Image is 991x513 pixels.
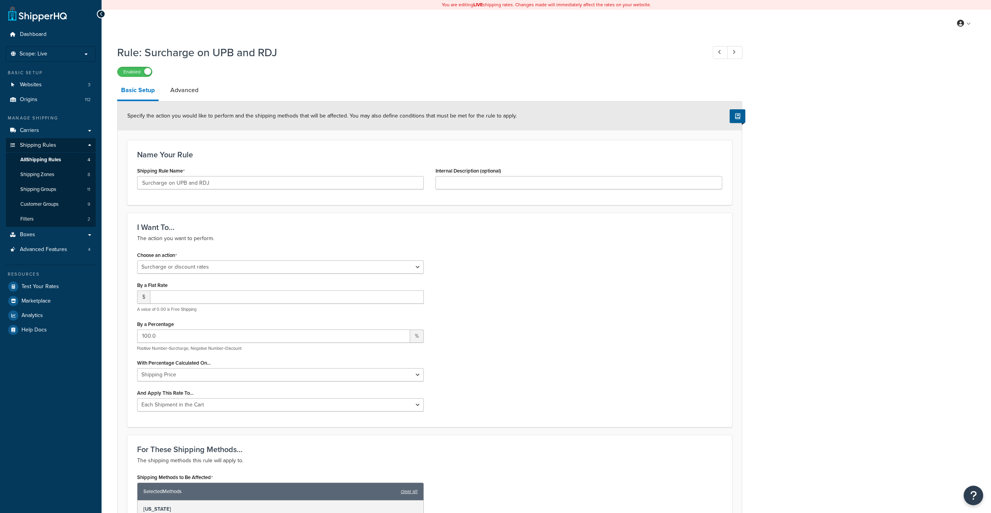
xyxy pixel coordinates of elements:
span: Dashboard [20,31,46,38]
span: All Shipping Rules [20,157,61,163]
label: By a Flat Rate [137,282,168,288]
li: Shipping Rules [6,138,96,227]
a: Shipping Rules [6,138,96,153]
span: 8 [87,171,90,178]
a: Boxes [6,228,96,242]
label: And Apply This Rate To... [137,390,193,396]
a: Websites3 [6,78,96,92]
div: Basic Setup [6,69,96,76]
h3: I Want To... [137,223,722,232]
a: Advanced [166,81,202,100]
a: Shipping Groups11 [6,182,96,197]
span: Origins [20,96,37,103]
p: Positive Number=Surcharge, Negative Number=Discount [137,346,424,351]
div: Manage Shipping [6,115,96,121]
span: Analytics [21,312,43,319]
span: Websites [20,82,42,88]
h1: Rule: Surcharge on UPB and RDJ [117,45,698,60]
span: Boxes [20,232,35,238]
span: Filters [20,216,34,223]
span: 4 [88,246,91,253]
span: $ [137,290,150,304]
a: Origins112 [6,93,96,107]
li: Advanced Features [6,242,96,257]
p: The shipping methods this rule will apply to. [137,456,722,465]
button: Show Help Docs [730,109,745,123]
a: Marketplace [6,294,96,308]
li: Shipping Groups [6,182,96,197]
span: Scope: Live [20,51,47,57]
a: Analytics [6,308,96,322]
span: Selected Methods [143,486,397,497]
a: clear all [401,486,418,497]
a: Advanced Features4 [6,242,96,257]
label: Enabled [118,67,152,77]
a: Filters2 [6,212,96,226]
span: 3 [88,82,91,88]
h3: For These Shipping Methods... [137,445,722,454]
a: Previous Record [713,46,728,59]
span: Shipping Rules [20,142,56,149]
span: Customer Groups [20,201,59,208]
h3: Name Your Rule [137,150,722,159]
a: Basic Setup [117,81,159,101]
span: % [410,330,424,343]
span: Help Docs [21,327,47,333]
a: Help Docs [6,323,96,337]
li: Customer Groups [6,197,96,212]
a: Carriers [6,123,96,138]
span: Shipping Groups [20,186,56,193]
span: Specify the action you would like to perform and the shipping methods that will be affected. You ... [127,112,517,120]
span: 11 [87,186,90,193]
label: Shipping Rule Name [137,168,185,174]
span: Shipping Zones [20,171,54,178]
span: 9 [87,201,90,208]
p: The action you want to perform. [137,234,722,243]
button: Open Resource Center [964,486,983,505]
label: Internal Description (optional) [436,168,501,174]
a: Next Record [727,46,743,59]
li: Filters [6,212,96,226]
li: Origins [6,93,96,107]
b: LIVE [473,1,483,8]
span: 112 [85,96,91,103]
p: A value of 0.00 is Free Shipping [137,306,424,312]
label: Shipping Methods to Be Affected [137,474,213,481]
span: 2 [87,216,90,223]
label: By a Percentage [137,321,174,327]
span: Test Your Rates [21,283,59,290]
span: 4 [87,157,90,163]
label: With Percentage Calculated On... [137,360,211,366]
li: Websites [6,78,96,92]
span: Marketplace [21,298,51,305]
div: Resources [6,271,96,278]
li: Shipping Zones [6,167,96,182]
a: AllShipping Rules4 [6,153,96,167]
span: Carriers [20,127,39,134]
label: Choose an action [137,252,177,258]
span: Advanced Features [20,246,67,253]
a: Customer Groups9 [6,197,96,212]
a: Shipping Zones8 [6,167,96,182]
a: Test Your Rates [6,280,96,294]
a: Dashboard [6,27,96,42]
